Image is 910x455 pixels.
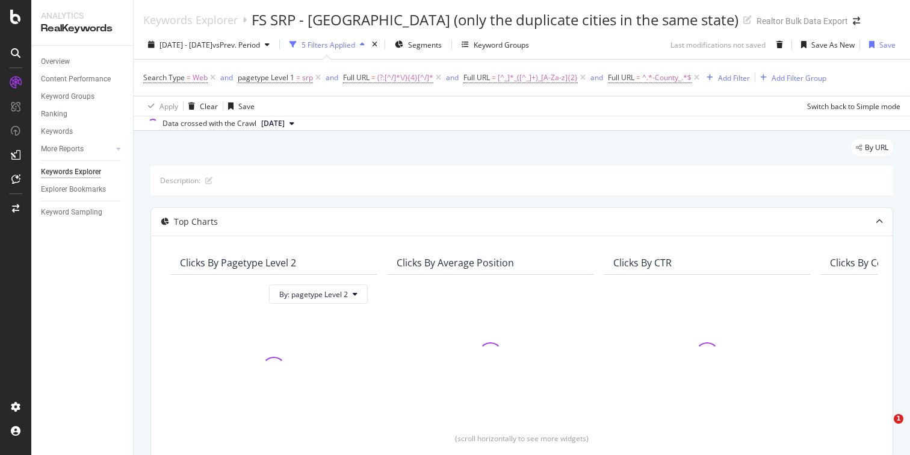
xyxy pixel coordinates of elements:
[256,116,299,131] button: [DATE]
[223,96,255,116] button: Save
[41,73,125,86] a: Content Performance
[41,108,67,121] div: Ranking
[41,183,125,196] a: Explorer Bookmarks
[377,69,433,86] span: (?:[^/]*\/){4}[^/]*
[608,72,634,83] span: Full URL
[41,55,125,68] a: Overview
[463,72,490,83] span: Full URL
[802,96,900,116] button: Switch back to Simple mode
[755,71,826,85] button: Add Filter Group
[457,35,534,54] button: Keyword Groups
[343,72,370,83] span: Full URL
[492,72,496,83] span: =
[193,69,208,86] span: Web
[143,35,274,54] button: [DATE] - [DATE]vsPrev. Period
[302,40,355,50] div: 5 Filters Applied
[811,40,855,50] div: Save As New
[41,166,101,178] div: Keywords Explorer
[279,289,348,300] span: By: pagetype Level 2
[143,13,238,27] a: Keywords Explorer
[162,118,256,129] div: Data crossed with the Crawl
[41,10,123,22] div: Analytics
[757,15,848,27] div: Realtor Bulk Data Export
[41,55,70,68] div: Overview
[285,35,370,54] button: 5 Filters Applied
[41,125,125,138] a: Keywords
[41,206,102,219] div: Keyword Sampling
[41,90,94,103] div: Keyword Groups
[159,101,178,111] div: Apply
[41,125,73,138] div: Keywords
[397,257,514,269] div: Clicks By Average Position
[772,73,826,83] div: Add Filter Group
[41,206,125,219] a: Keyword Sampling
[498,69,578,86] span: [^_]*_([^_]+)_[A-Za-z]{2}
[636,72,640,83] span: =
[200,101,218,111] div: Clear
[702,71,750,85] button: Add Filter
[590,72,603,83] button: and
[446,72,459,83] button: and
[220,72,233,83] div: and
[238,72,294,83] span: pagetype Level 1
[296,72,300,83] span: =
[41,90,125,103] a: Keyword Groups
[159,40,212,50] span: [DATE] - [DATE]
[160,175,200,186] div: Description:
[326,72,338,83] button: and
[252,10,738,30] div: FS SRP - [GEOGRAPHIC_DATA] (only the duplicate cities in the same state)
[41,143,84,155] div: More Reports
[212,40,260,50] span: vs Prev. Period
[269,284,368,304] button: By: pagetype Level 2
[41,22,123,36] div: RealKeywords
[474,40,529,50] div: Keyword Groups
[41,73,111,86] div: Content Performance
[390,35,447,54] button: Segments
[174,216,218,228] div: Top Charts
[613,257,672,269] div: Clicks By CTR
[370,39,380,51] div: times
[408,40,442,50] span: Segments
[220,72,233,83] button: and
[670,40,766,50] div: Last modifications not saved
[865,144,888,151] span: By URL
[718,73,750,83] div: Add Filter
[796,35,855,54] button: Save As New
[180,257,296,269] div: Clicks By pagetype Level 2
[41,166,125,178] a: Keywords Explorer
[184,96,218,116] button: Clear
[642,69,692,86] span: ^.*-County_.*$
[143,96,178,116] button: Apply
[41,108,125,121] a: Ranking
[261,118,285,129] span: 2025 Jan. 17th
[143,72,185,83] span: Search Type
[446,72,459,83] div: and
[853,17,860,25] div: arrow-right-arrow-left
[326,72,338,83] div: and
[590,72,603,83] div: and
[894,414,903,424] span: 1
[807,101,900,111] div: Switch back to Simple mode
[851,139,893,156] div: legacy label
[238,101,255,111] div: Save
[302,69,313,86] span: srp
[869,414,898,443] iframe: Intercom live chat
[371,72,376,83] span: =
[41,183,106,196] div: Explorer Bookmarks
[187,72,191,83] span: =
[879,40,896,50] div: Save
[864,35,896,54] button: Save
[166,433,878,444] div: (scroll horizontally to see more widgets)
[41,143,113,155] a: More Reports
